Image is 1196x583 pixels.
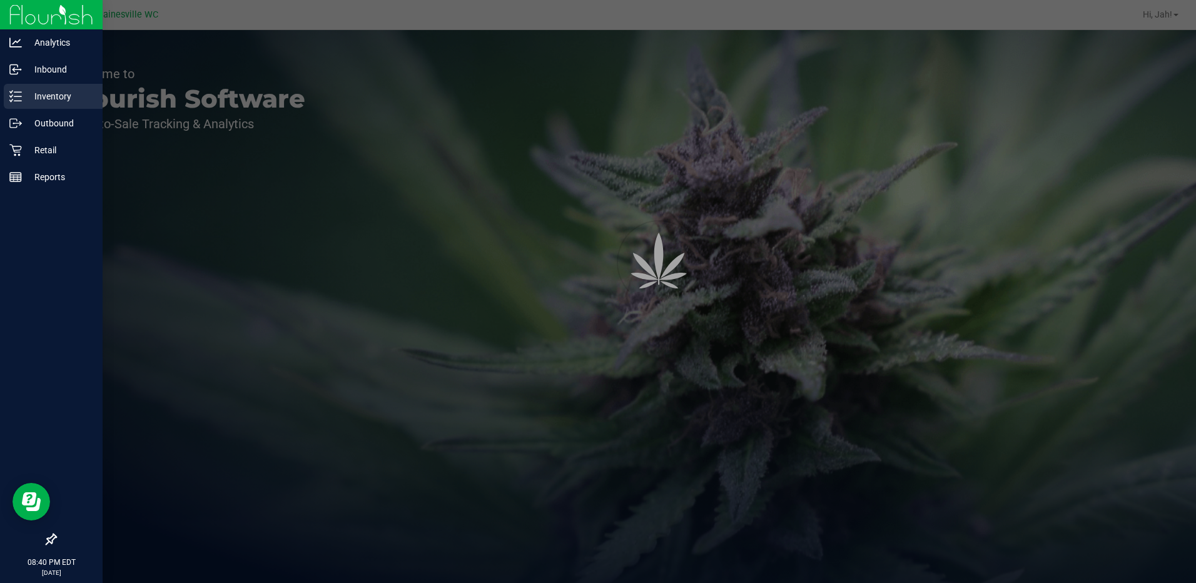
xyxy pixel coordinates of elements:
[9,36,22,49] inline-svg: Analytics
[22,62,97,77] p: Inbound
[13,483,50,520] iframe: Resource center
[22,35,97,50] p: Analytics
[22,170,97,185] p: Reports
[9,144,22,156] inline-svg: Retail
[22,116,97,131] p: Outbound
[9,171,22,183] inline-svg: Reports
[6,568,97,577] p: [DATE]
[9,117,22,129] inline-svg: Outbound
[22,143,97,158] p: Retail
[9,63,22,76] inline-svg: Inbound
[9,90,22,103] inline-svg: Inventory
[6,557,97,568] p: 08:40 PM EDT
[22,89,97,104] p: Inventory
